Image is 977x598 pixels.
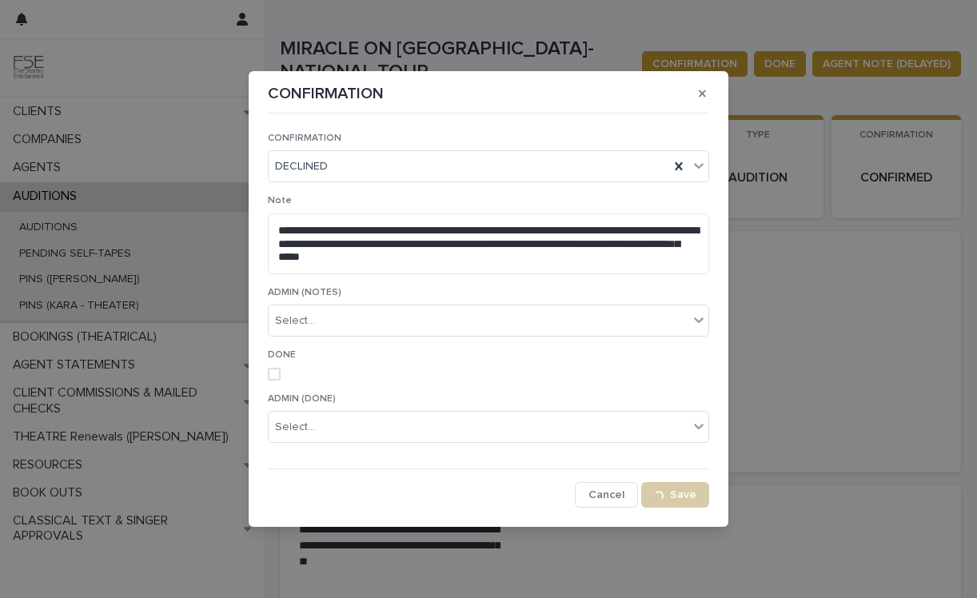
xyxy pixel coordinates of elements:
[268,394,336,404] span: ADMIN (DONE)
[268,288,341,297] span: ADMIN (NOTES)
[670,489,696,500] span: Save
[275,419,315,436] div: Select...
[268,350,296,360] span: DONE
[575,482,638,508] button: Cancel
[641,482,709,508] button: Save
[268,84,384,103] p: CONFIRMATION
[275,313,315,329] div: Select...
[275,158,328,175] span: DECLINED
[268,196,292,205] span: Note
[268,134,341,143] span: CONFIRMATION
[588,489,624,500] span: Cancel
